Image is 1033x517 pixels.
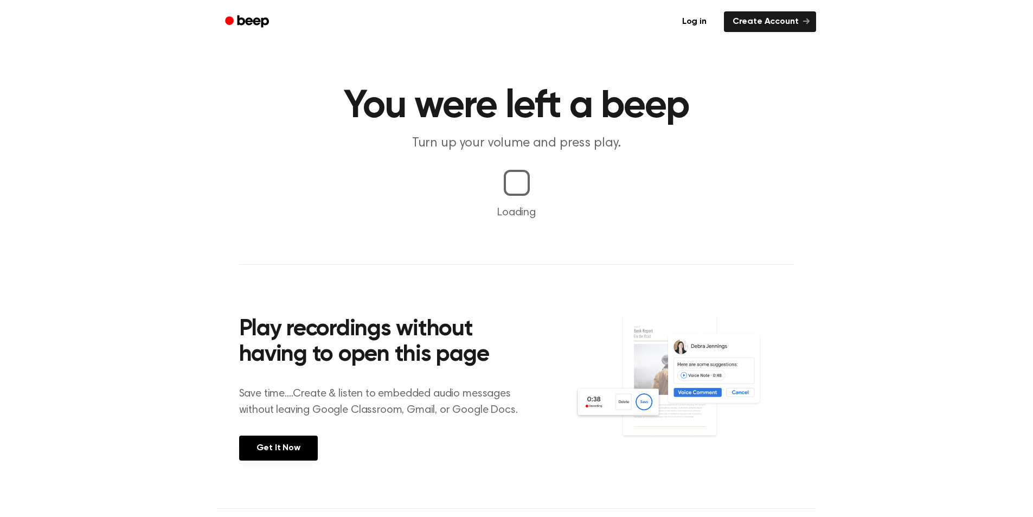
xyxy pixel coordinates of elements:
a: Beep [217,11,279,33]
p: Save time....Create & listen to embedded audio messages without leaving Google Classroom, Gmail, ... [239,386,531,418]
p: Turn up your volume and press play. [309,135,725,152]
p: Loading [13,205,1020,221]
h1: You were left a beep [239,87,794,126]
a: Create Account [724,11,816,32]
a: Log in [671,9,717,34]
h2: Play recordings without having to open this page [239,317,531,368]
a: Get It Now [239,436,318,461]
img: Voice Comments on Docs and Recording Widget [574,314,794,459]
